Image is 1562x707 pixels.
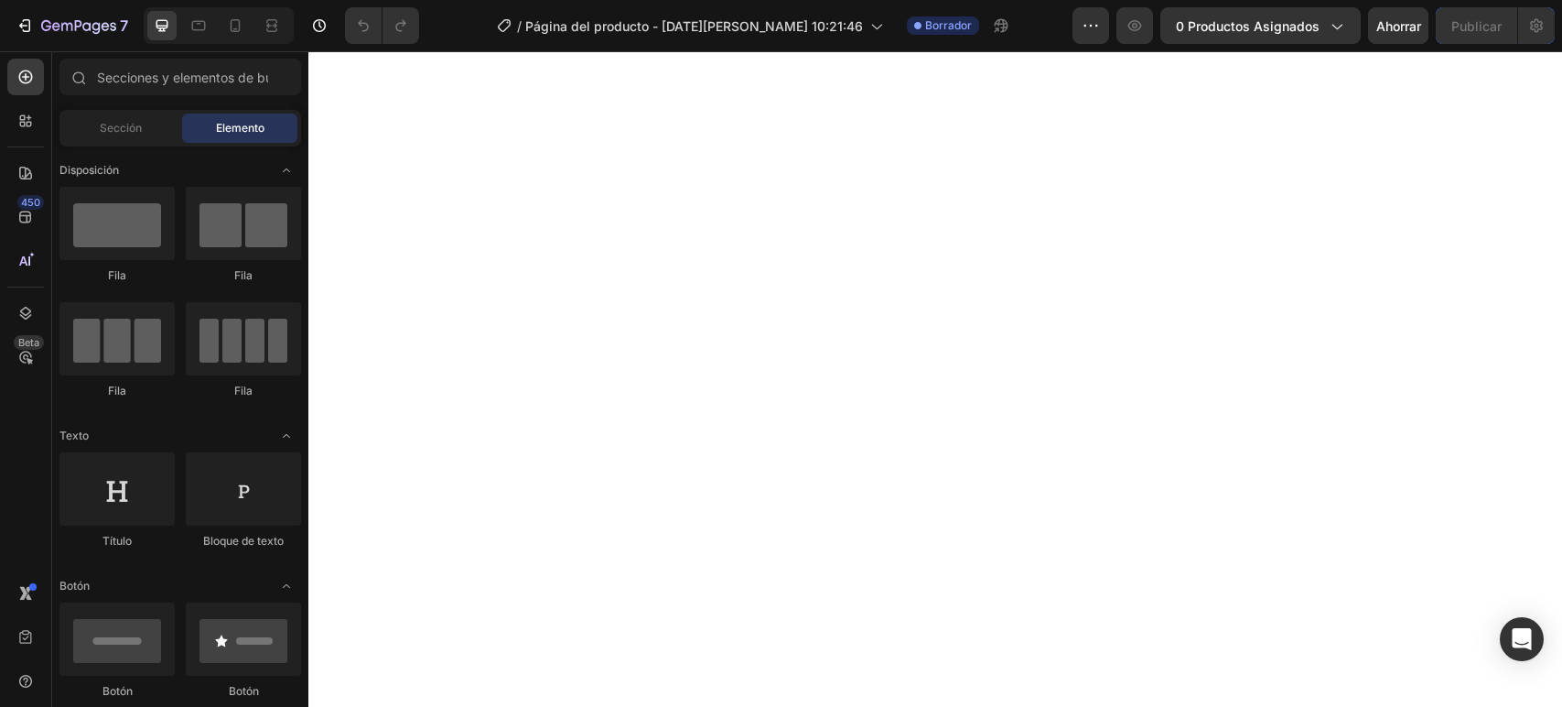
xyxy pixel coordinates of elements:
[517,18,522,34] font: /
[203,534,284,548] font: Bloque de texto
[308,51,1562,707] iframe: Área de diseño
[925,18,972,32] font: Borrador
[102,534,132,548] font: Título
[59,59,301,95] input: Secciones y elementos de búsqueda
[1436,7,1517,44] button: Publicar
[59,579,90,593] font: Botón
[234,268,253,282] font: Fila
[1376,18,1421,34] font: Ahorrar
[272,571,301,601] span: Abrir con palanca
[59,429,89,442] font: Texto
[120,16,128,35] font: 7
[345,7,419,44] div: Deshacer/Rehacer
[59,163,119,177] font: Disposición
[234,384,253,397] font: Fila
[7,7,136,44] button: 7
[525,18,863,34] font: Página del producto - [DATE][PERSON_NAME] 10:21:46
[229,684,259,698] font: Botón
[100,121,142,135] font: Sección
[1500,617,1544,661] div: Open Intercom Messenger
[108,384,126,397] font: Fila
[18,336,39,349] font: Beta
[1160,7,1361,44] button: 0 productos asignados
[1451,18,1502,34] font: Publicar
[108,268,126,282] font: Fila
[1368,7,1428,44] button: Ahorrar
[102,684,133,698] font: Botón
[1176,18,1320,34] font: 0 productos asignados
[272,156,301,185] span: Abrir con palanca
[272,421,301,451] span: Abrir con palanca
[21,196,40,209] font: 450
[216,121,264,135] font: Elemento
